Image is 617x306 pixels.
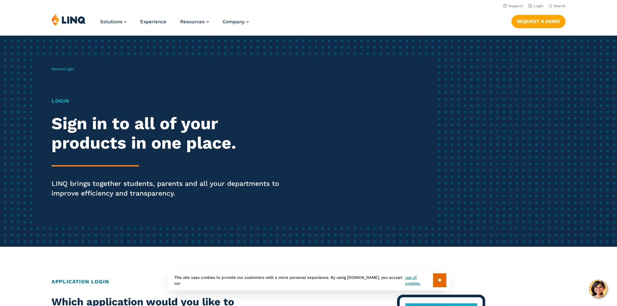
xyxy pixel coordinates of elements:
h2: Application Login [51,278,566,286]
span: Solutions [100,19,122,25]
span: / [51,67,74,71]
a: Request a Demo [511,15,566,28]
p: LINQ brings together students, parents and all your departments to improve efficiency and transpa... [51,179,289,198]
nav: Button Navigation [511,14,566,28]
h1: Login [51,97,289,105]
a: Company [223,19,249,25]
span: Login [64,67,74,71]
nav: Primary Navigation [100,14,249,35]
a: Login [528,4,543,8]
a: use of cookies. [405,275,433,286]
span: Search [554,4,566,8]
img: LINQ | K‑12 Software [51,14,86,26]
h2: Sign in to all of your products in one place. [51,114,289,153]
span: Resources [180,19,205,25]
a: Support [503,4,523,8]
span: Company [223,19,245,25]
button: Hello, have a question? Let’s chat. [589,280,607,298]
a: Solutions [100,19,127,25]
a: Home [51,67,63,71]
a: Resources [180,19,209,25]
button: Open Search Bar [549,4,566,8]
div: This site uses cookies to provide our customers with a more personal experience. By using [DOMAIN... [168,270,450,290]
a: Experience [140,19,166,25]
